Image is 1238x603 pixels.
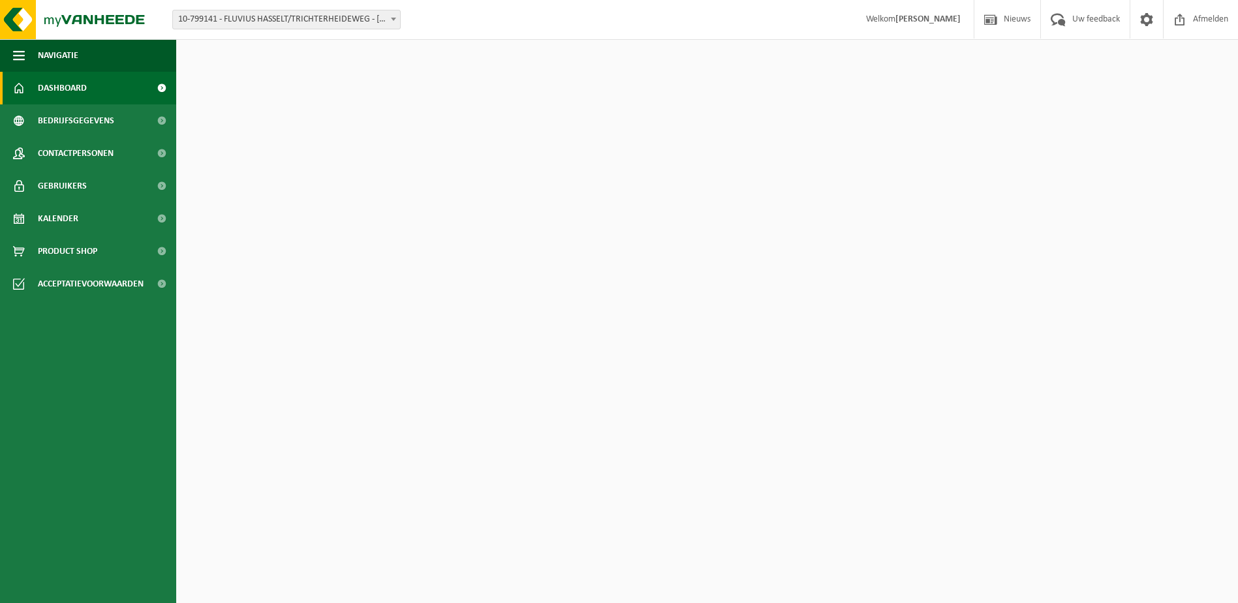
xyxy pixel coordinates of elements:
[38,170,87,202] span: Gebruikers
[173,10,400,29] span: 10-799141 - FLUVIUS HASSELT/TRICHTERHEIDEWEG - HASSELT
[38,39,78,72] span: Navigatie
[38,137,114,170] span: Contactpersonen
[172,10,401,29] span: 10-799141 - FLUVIUS HASSELT/TRICHTERHEIDEWEG - HASSELT
[38,235,97,268] span: Product Shop
[38,72,87,104] span: Dashboard
[895,14,961,24] strong: [PERSON_NAME]
[38,268,144,300] span: Acceptatievoorwaarden
[38,202,78,235] span: Kalender
[38,104,114,137] span: Bedrijfsgegevens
